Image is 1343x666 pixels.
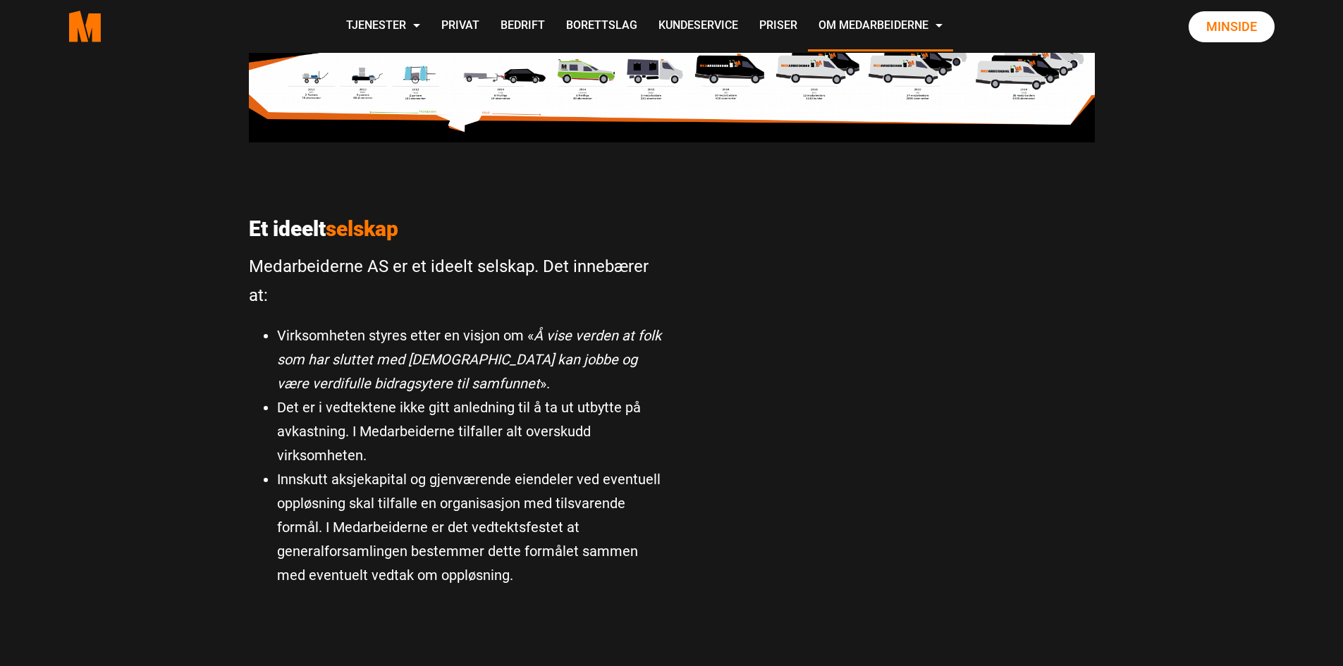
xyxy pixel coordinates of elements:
[808,1,953,51] a: Om Medarbeiderne
[277,323,661,395] li: Virksomheten styres etter en visjon om « ».
[249,252,661,310] p: Medarbeiderne AS er et ideelt selskap. Det innebærer at:
[277,327,661,392] em: Å vise verden at folk som har sluttet med [DEMOGRAPHIC_DATA] kan jobbe og være verdifulle bidrags...
[277,467,661,587] li: Innskutt aksjekapital og gjenværende eiendeler ved eventuell oppløsning skal tilfalle en organisa...
[431,1,490,51] a: Privat
[336,1,431,51] a: Tjenester
[556,1,648,51] a: Borettslag
[490,1,556,51] a: Bedrift
[749,1,808,51] a: Priser
[326,216,398,241] span: selskap
[249,216,661,242] p: Et ideelt
[1189,11,1275,42] a: Minside
[648,1,749,51] a: Kundeservice
[277,395,661,467] li: Det er i vedtektene ikke gitt anledning til å ta ut utbytte på avkastning. I Medarbeiderne tilfal...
